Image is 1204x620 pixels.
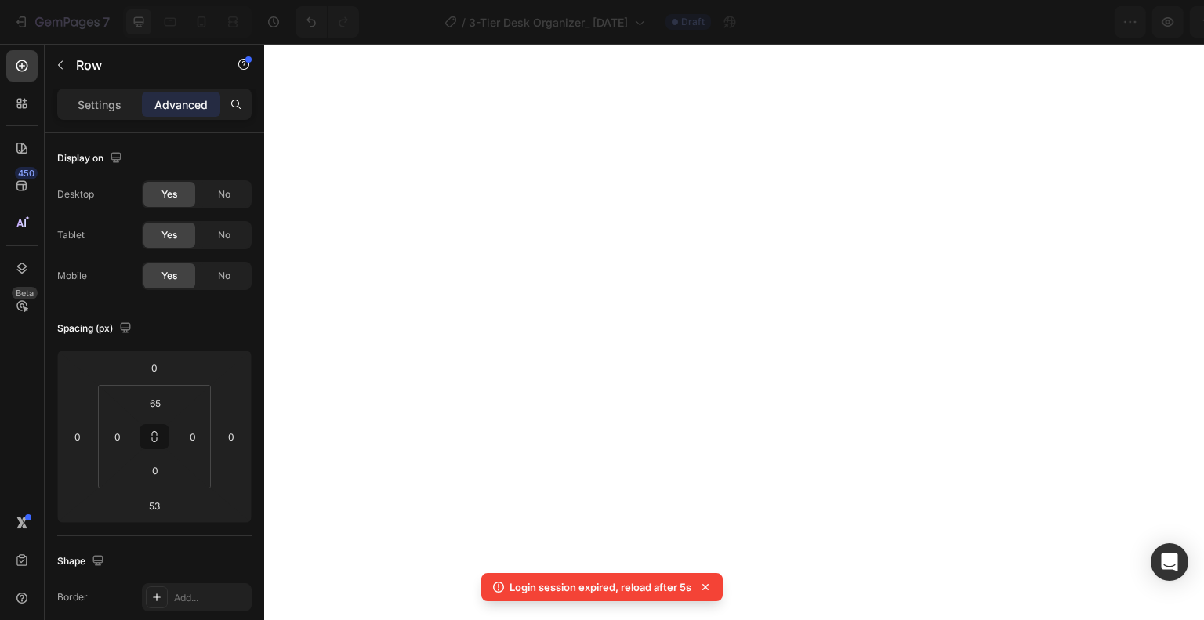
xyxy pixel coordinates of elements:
[218,187,230,201] span: No
[218,269,230,283] span: No
[219,425,243,448] input: 0
[57,148,125,169] div: Display on
[462,14,466,31] span: /
[57,590,88,604] div: Border
[57,187,94,201] div: Desktop
[1042,6,1093,38] button: Save
[218,228,230,242] span: No
[57,318,135,339] div: Spacing (px)
[78,96,121,113] p: Settings
[161,228,177,242] span: Yes
[264,44,1204,620] iframe: Design area
[469,14,628,31] span: 3-Tier Desk Organizer_ [DATE]
[898,14,1000,31] span: 1 product assigned
[12,287,38,299] div: Beta
[76,56,209,74] p: Row
[154,96,208,113] p: Advanced
[510,579,691,595] p: Login session expired, reload after 5s
[1113,14,1152,31] div: Publish
[66,425,89,448] input: 0
[103,13,110,31] p: 7
[139,356,170,379] input: 0
[140,391,171,415] input: 65px
[1055,16,1081,29] span: Save
[1151,543,1188,581] div: Open Intercom Messenger
[57,551,107,572] div: Shape
[681,15,705,29] span: Draft
[885,6,1035,38] button: 1 product assigned
[296,6,359,38] div: Undo/Redo
[161,269,177,283] span: Yes
[6,6,117,38] button: 7
[1100,6,1166,38] button: Publish
[161,187,177,201] span: Yes
[139,494,170,517] input: 53
[57,269,87,283] div: Mobile
[174,591,248,605] div: Add...
[15,167,38,179] div: 450
[57,228,85,242] div: Tablet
